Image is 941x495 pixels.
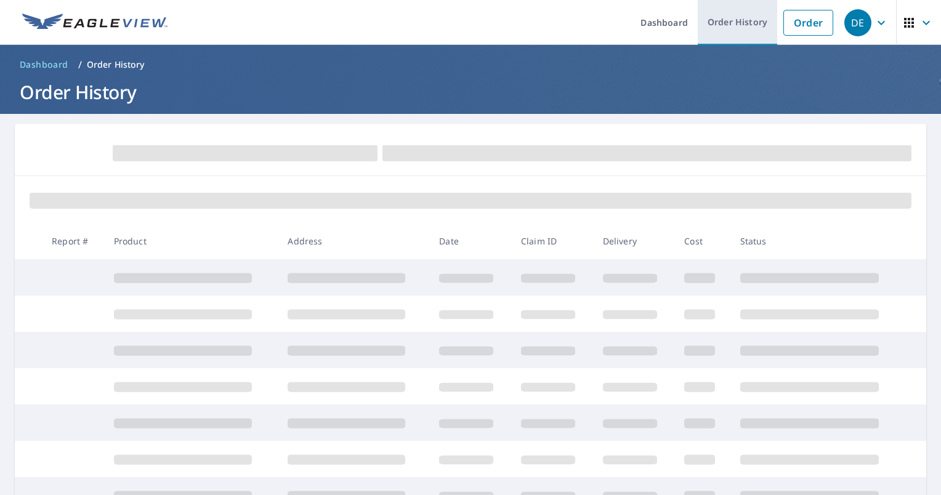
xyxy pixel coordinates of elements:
h1: Order History [15,79,926,105]
th: Date [429,223,511,259]
span: Dashboard [20,58,68,71]
th: Address [278,223,429,259]
th: Product [104,223,278,259]
a: Order [783,10,833,36]
img: EV Logo [22,14,168,32]
th: Cost [674,223,730,259]
th: Claim ID [511,223,593,259]
div: DE [844,9,871,36]
th: Delivery [593,223,675,259]
th: Status [730,223,905,259]
a: Dashboard [15,55,73,74]
nav: breadcrumb [15,55,926,74]
li: / [78,57,82,72]
th: Report # [42,223,104,259]
p: Order History [87,58,145,71]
